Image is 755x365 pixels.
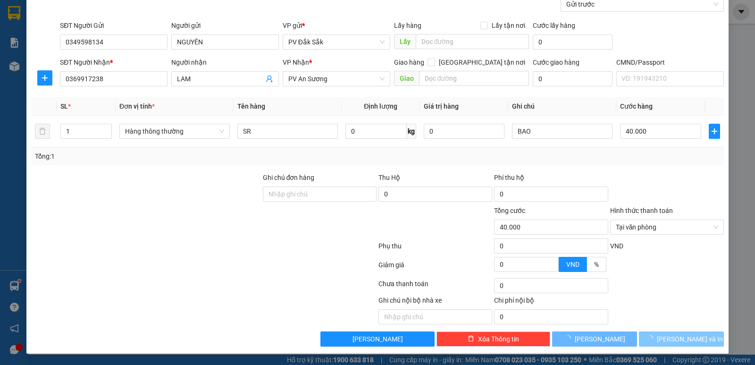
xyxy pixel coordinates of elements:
button: [PERSON_NAME] và In [639,331,724,347]
input: Nhập ghi chú [378,309,492,324]
span: Lấy [394,34,416,49]
span: loading [564,335,575,342]
span: Lấy hàng [394,22,421,29]
span: VND [610,242,623,250]
span: kg [407,124,416,139]
span: Giao [394,71,419,86]
span: Giá trị hàng [424,102,459,110]
button: plus [709,124,720,139]
th: Ghi chú [508,97,616,116]
div: Ghi chú nội bộ nhà xe [378,295,492,309]
span: DSA09250208 [91,35,133,42]
div: SĐT Người Nhận [60,57,168,68]
span: 10:09:49 [DATE] [90,42,133,50]
span: PV Đắk Sắk [32,66,56,71]
span: user-add [266,75,273,83]
span: PV An Sương [288,72,385,86]
span: [GEOGRAPHIC_DATA] tận nơi [435,57,529,68]
div: Giảm giá [377,260,493,276]
label: Cước giao hàng [533,59,579,66]
input: Ghi chú đơn hàng [263,187,377,202]
span: loading [646,335,657,342]
input: Dọc đường [416,34,529,49]
span: [PERSON_NAME] và In [657,334,723,344]
input: VD: Bàn, Ghế [237,124,338,139]
div: Người nhận [171,57,279,68]
img: logo [9,21,22,45]
span: Giao hàng [394,59,424,66]
div: Chi phí nội bộ [494,295,608,309]
label: Cước lấy hàng [533,22,575,29]
span: VP Nhận [283,59,309,66]
div: SĐT Người Gửi [60,20,168,31]
label: Ghi chú đơn hàng [263,174,315,181]
span: Xóa Thông tin [478,334,519,344]
strong: BIÊN NHẬN GỬI HÀNG HOÁ [33,57,109,64]
span: Lấy tận nơi [488,20,529,31]
span: Tổng cước [494,207,525,214]
span: Tên hàng [237,102,265,110]
span: PV Bình Dương [95,66,127,71]
span: VND [566,261,579,268]
span: PV Đắk Sắk [288,35,385,49]
span: Tại văn phòng [616,220,718,234]
div: Chưa thanh toán [377,279,493,295]
button: [PERSON_NAME] [552,331,637,347]
div: Tổng: 1 [35,151,292,161]
input: Ghi Chú [512,124,612,139]
span: delete [468,335,474,343]
span: plus [38,74,52,82]
div: Phụ thu [377,241,493,257]
span: Nơi nhận: [72,66,87,79]
button: [PERSON_NAME] [320,331,434,347]
span: Hàng thông thường [125,124,224,138]
span: SL [60,102,68,110]
div: CMND/Passport [616,57,724,68]
strong: CÔNG TY TNHH [GEOGRAPHIC_DATA] 214 QL13 - P.26 - Q.BÌNH THẠNH - TP HCM 1900888606 [25,15,76,51]
span: plus [709,127,720,135]
span: Thu Hộ [378,174,400,181]
span: % [594,261,599,268]
span: [PERSON_NAME] [575,334,625,344]
button: delete [35,124,50,139]
input: Cước giao hàng [533,71,612,86]
button: plus [37,70,52,85]
span: Cước hàng [620,102,653,110]
span: Đơn vị tính [119,102,155,110]
input: Cước lấy hàng [533,34,612,50]
div: Phí thu hộ [494,172,608,187]
span: Nơi gửi: [9,66,19,79]
input: Dọc đường [419,71,529,86]
div: Người gửi [171,20,279,31]
input: 0 [424,124,504,139]
span: [PERSON_NAME] [352,334,403,344]
div: VP gửi [283,20,390,31]
label: Hình thức thanh toán [610,207,673,214]
button: deleteXóa Thông tin [436,331,550,347]
span: Định lượng [364,102,397,110]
